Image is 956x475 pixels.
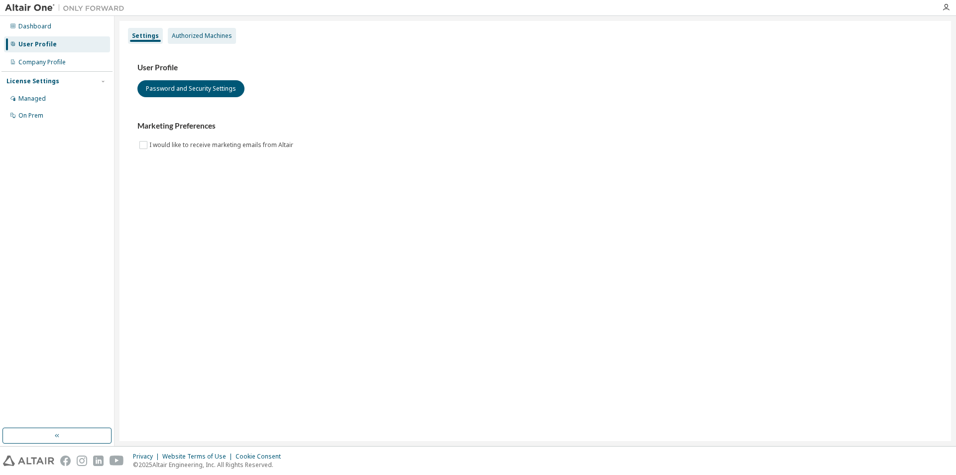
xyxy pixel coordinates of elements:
img: linkedin.svg [93,456,104,466]
div: Cookie Consent [236,453,287,461]
div: Dashboard [18,22,51,30]
img: youtube.svg [110,456,124,466]
div: On Prem [18,112,43,120]
img: instagram.svg [77,456,87,466]
div: License Settings [6,77,59,85]
h3: User Profile [137,63,933,73]
button: Password and Security Settings [137,80,244,97]
img: altair_logo.svg [3,456,54,466]
p: © 2025 Altair Engineering, Inc. All Rights Reserved. [133,461,287,469]
h3: Marketing Preferences [137,121,933,131]
div: Website Terms of Use [162,453,236,461]
div: Company Profile [18,58,66,66]
div: Settings [132,32,159,40]
div: Authorized Machines [172,32,232,40]
div: Privacy [133,453,162,461]
img: facebook.svg [60,456,71,466]
label: I would like to receive marketing emails from Altair [149,139,295,151]
div: Managed [18,95,46,103]
div: User Profile [18,40,57,48]
img: Altair One [5,3,129,13]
